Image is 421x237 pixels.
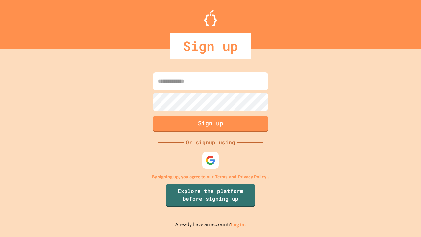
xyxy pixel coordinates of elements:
[152,173,269,180] p: By signing up, you agree to our and .
[153,116,268,132] button: Sign up
[231,221,246,228] a: Log in.
[215,173,227,180] a: Terms
[204,10,217,26] img: Logo.svg
[166,184,255,207] a: Explore the platform before signing up
[175,221,246,229] p: Already have an account?
[206,155,215,165] img: google-icon.svg
[170,33,251,59] div: Sign up
[184,138,237,146] div: Or signup using
[238,173,266,180] a: Privacy Policy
